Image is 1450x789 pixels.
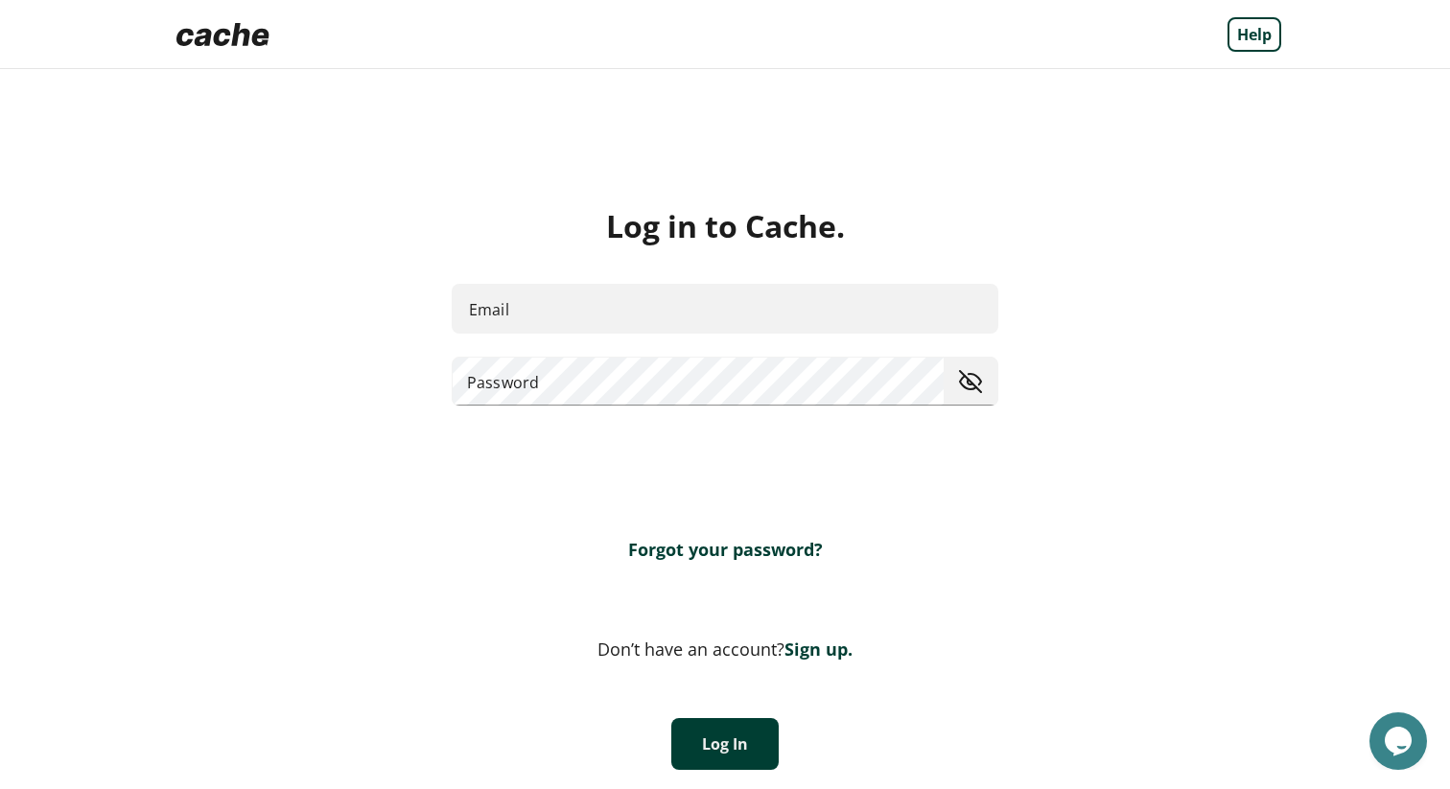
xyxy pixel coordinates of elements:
iframe: chat widget [1369,712,1431,770]
button: toggle password visibility [951,362,990,401]
button: Log In [671,718,779,770]
img: Logo [169,15,277,54]
div: Don’t have an account? [169,638,1281,661]
a: Forgot your password? [628,538,823,561]
a: Help [1228,17,1281,52]
div: Log in to Cache. [169,207,1281,245]
a: Sign up. [784,638,853,661]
